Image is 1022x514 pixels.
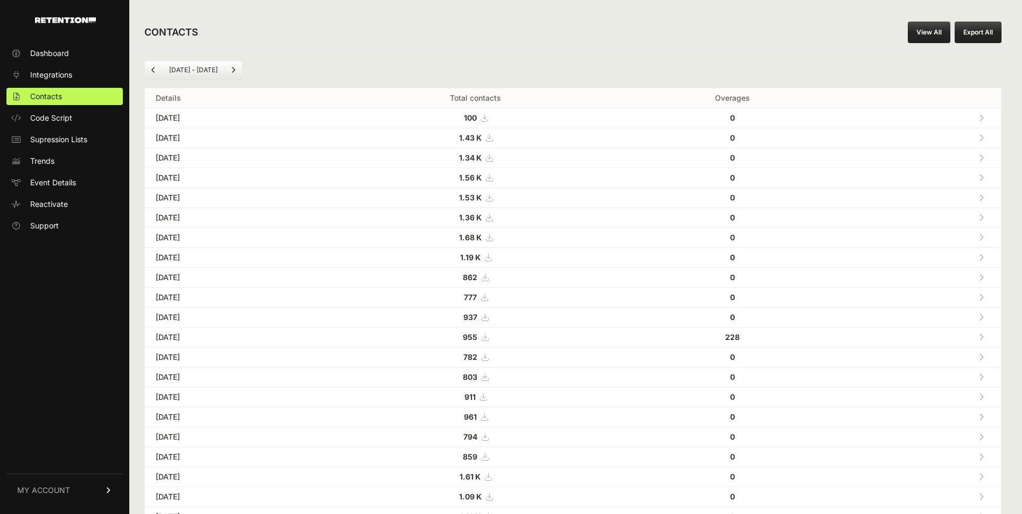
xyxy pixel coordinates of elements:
a: 911 [464,392,486,401]
td: [DATE] [145,427,331,447]
a: 937 [463,312,488,322]
a: 1.61 K [460,472,491,481]
td: [DATE] [145,348,331,367]
strong: 862 [463,273,477,282]
button: Export All [955,22,1002,43]
td: [DATE] [145,367,331,387]
strong: 911 [464,392,476,401]
strong: 0 [730,113,735,122]
a: 1.43 K [459,133,492,142]
strong: 0 [730,133,735,142]
a: 1.53 K [459,193,492,202]
a: Reactivate [6,196,123,213]
td: [DATE] [145,128,331,148]
td: [DATE] [145,487,331,507]
td: [DATE] [145,308,331,328]
a: 961 [464,412,488,421]
strong: 0 [730,472,735,481]
span: Integrations [30,70,72,80]
a: Support [6,217,123,234]
a: 1.09 K [459,492,492,501]
td: [DATE] [145,108,331,128]
a: Trends [6,152,123,170]
strong: 0 [730,392,735,401]
a: 777 [464,293,488,302]
strong: 0 [730,193,735,202]
a: MY ACCOUNT [6,474,123,506]
a: Supression Lists [6,131,123,148]
td: [DATE] [145,387,331,407]
strong: 0 [730,412,735,421]
strong: 0 [730,253,735,262]
span: Contacts [30,91,62,102]
span: Supression Lists [30,134,87,145]
a: 1.68 K [459,233,492,242]
a: Dashboard [6,45,123,62]
strong: 0 [730,173,735,182]
a: View All [908,22,950,43]
strong: 1.61 K [460,472,481,481]
td: [DATE] [145,208,331,228]
strong: 794 [463,432,477,441]
td: [DATE] [145,447,331,467]
span: Event Details [30,177,76,188]
strong: 782 [463,352,477,362]
strong: 1.56 K [459,173,482,182]
span: Support [30,220,59,231]
strong: 961 [464,412,477,421]
td: [DATE] [145,188,331,208]
td: [DATE] [145,268,331,288]
strong: 0 [730,492,735,501]
a: 1.56 K [459,173,492,182]
strong: 0 [730,293,735,302]
a: 1.36 K [459,213,492,222]
strong: 803 [463,372,477,381]
strong: 0 [730,432,735,441]
td: [DATE] [145,168,331,188]
a: Code Script [6,109,123,127]
strong: 1.68 K [459,233,482,242]
a: 1.19 K [460,253,491,262]
span: MY ACCOUNT [17,485,70,496]
a: 100 [464,113,488,122]
strong: 777 [464,293,477,302]
strong: 0 [730,452,735,461]
a: 859 [463,452,488,461]
strong: 0 [730,352,735,362]
a: Contacts [6,88,123,105]
td: [DATE] [145,228,331,248]
strong: 937 [463,312,477,322]
strong: 859 [463,452,477,461]
td: [DATE] [145,248,331,268]
th: Total contacts [331,88,620,108]
strong: 955 [463,332,477,342]
strong: 0 [730,153,735,162]
span: Reactivate [30,199,68,210]
a: 862 [463,273,488,282]
strong: 0 [730,213,735,222]
strong: 100 [464,113,477,122]
td: [DATE] [145,467,331,487]
a: Event Details [6,174,123,191]
td: [DATE] [145,148,331,168]
strong: 1.09 K [459,492,482,501]
strong: 1.34 K [459,153,482,162]
strong: 0 [730,312,735,322]
td: [DATE] [145,407,331,427]
h2: CONTACTS [144,25,198,40]
span: Code Script [30,113,72,123]
td: [DATE] [145,288,331,308]
a: 1.34 K [459,153,492,162]
strong: 1.36 K [459,213,482,222]
td: [DATE] [145,328,331,348]
a: 955 [463,332,488,342]
th: Details [145,88,331,108]
strong: 0 [730,233,735,242]
img: Retention.com [35,17,96,23]
strong: 1.43 K [459,133,482,142]
a: 782 [463,352,488,362]
li: [DATE] - [DATE] [162,66,224,74]
strong: 228 [725,332,740,342]
a: Integrations [6,66,123,84]
strong: 1.19 K [460,253,481,262]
